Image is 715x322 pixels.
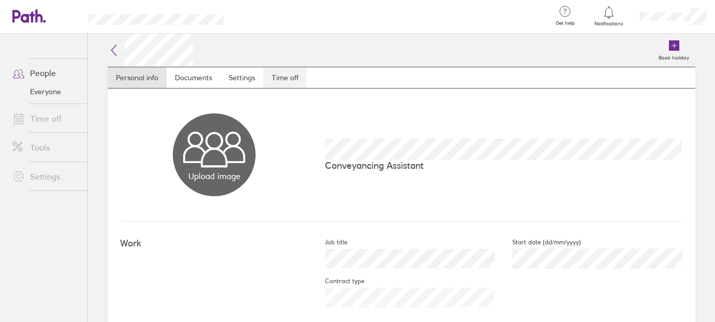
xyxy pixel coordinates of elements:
a: Book holiday [652,34,695,67]
p: Conveyancing Assistant [325,160,683,171]
label: Job title [308,238,347,246]
span: Notifications [592,21,626,27]
label: Start date (dd/mm/yyyy) [496,238,581,246]
span: Get help [548,20,582,26]
a: Settings [220,67,263,88]
a: Everyone [4,83,87,100]
label: Contract type [308,277,364,285]
a: Time off [4,108,87,129]
a: Settings [4,166,87,187]
a: Documents [167,67,220,88]
a: Personal info [108,67,167,88]
label: Book holiday [652,52,695,61]
a: Notifications [592,5,626,27]
a: People [4,63,87,83]
a: Tools [4,137,87,158]
h4: Work [120,238,308,249]
a: Time off [263,67,307,88]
